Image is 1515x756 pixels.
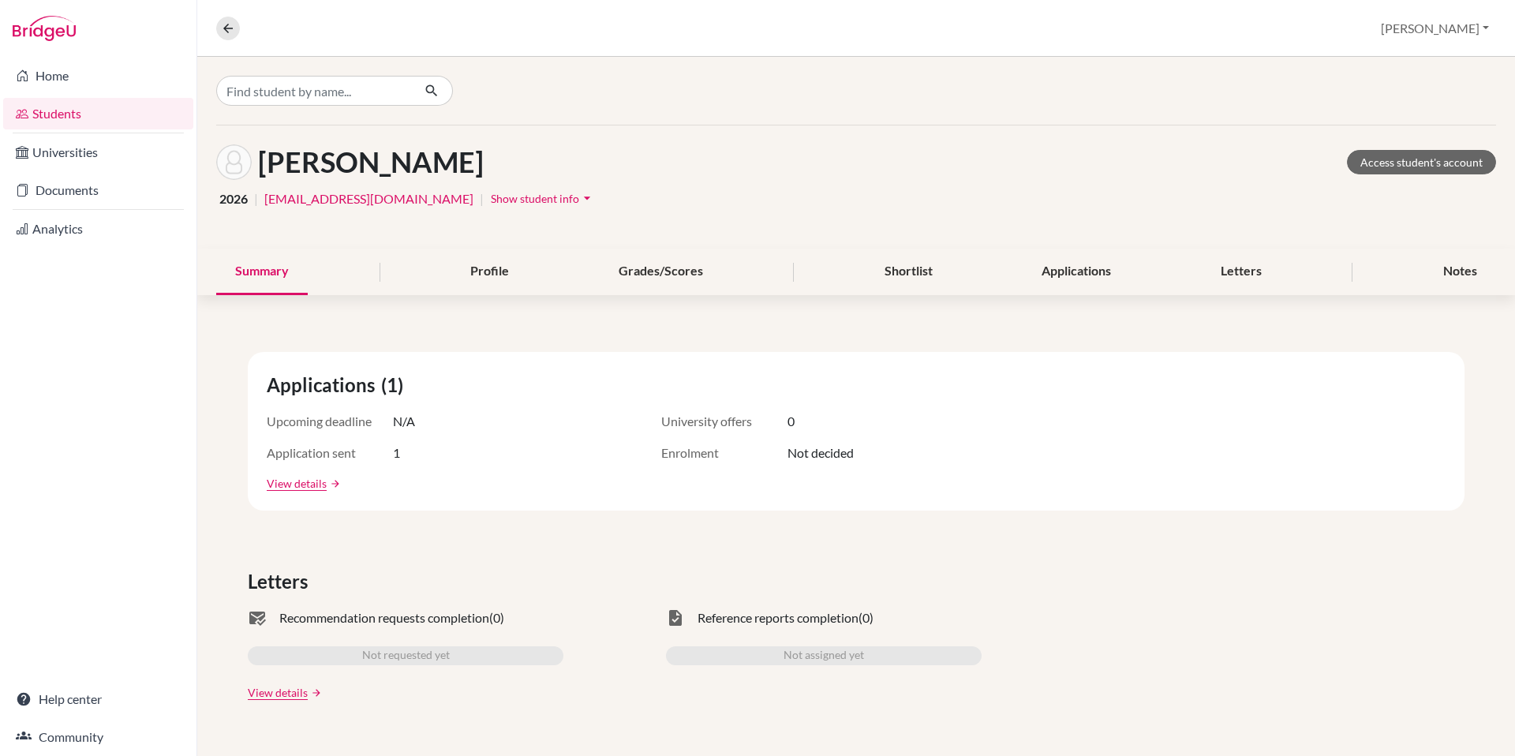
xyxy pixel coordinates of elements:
[248,567,314,596] span: Letters
[258,145,484,179] h1: [PERSON_NAME]
[1023,249,1130,295] div: Applications
[393,443,400,462] span: 1
[3,60,193,92] a: Home
[3,213,193,245] a: Analytics
[451,249,528,295] div: Profile
[254,189,258,208] span: |
[3,98,193,129] a: Students
[216,144,252,180] img: Leandro Wohlfahrt's avatar
[267,412,393,431] span: Upcoming deadline
[866,249,952,295] div: Shortlist
[13,16,76,41] img: Bridge-U
[393,412,415,431] span: N/A
[381,371,410,399] span: (1)
[267,475,327,492] a: View details
[279,608,489,627] span: Recommendation requests completion
[267,443,393,462] span: Application sent
[362,646,450,665] span: Not requested yet
[219,189,248,208] span: 2026
[489,608,504,627] span: (0)
[480,189,484,208] span: |
[264,189,473,208] a: [EMAIL_ADDRESS][DOMAIN_NAME]
[327,478,341,489] a: arrow_forward
[661,443,787,462] span: Enrolment
[491,192,579,205] span: Show student info
[3,721,193,753] a: Community
[858,608,873,627] span: (0)
[267,371,381,399] span: Applications
[787,443,854,462] span: Not decided
[308,687,322,698] a: arrow_forward
[3,137,193,168] a: Universities
[3,174,193,206] a: Documents
[216,249,308,295] div: Summary
[3,683,193,715] a: Help center
[579,190,595,206] i: arrow_drop_down
[248,684,308,701] a: View details
[1202,249,1281,295] div: Letters
[600,249,722,295] div: Grades/Scores
[490,186,596,211] button: Show student infoarrow_drop_down
[1424,249,1496,295] div: Notes
[216,76,412,106] input: Find student by name...
[666,608,685,627] span: task
[1374,13,1496,43] button: [PERSON_NAME]
[248,608,267,627] span: mark_email_read
[661,412,787,431] span: University offers
[784,646,864,665] span: Not assigned yet
[1347,150,1496,174] a: Access student's account
[787,412,795,431] span: 0
[698,608,858,627] span: Reference reports completion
